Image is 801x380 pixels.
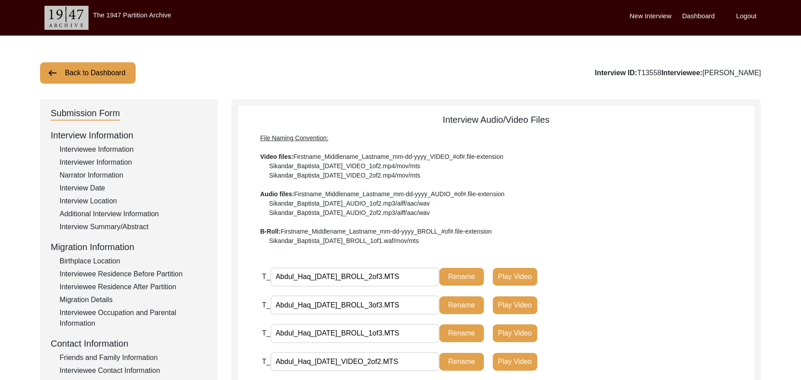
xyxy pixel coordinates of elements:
div: Interview Location [60,196,207,206]
div: Narrator Information [60,170,207,181]
label: The 1947 Partition Archive [93,11,171,19]
button: Play Video [493,353,537,371]
img: arrow-left.png [47,68,58,78]
b: B-Roll: [260,228,281,235]
span: T_ [262,329,270,337]
b: Interviewee: [661,69,702,77]
div: Birthplace Location [60,256,207,267]
img: header-logo.png [44,6,89,30]
div: Migration Information [51,240,207,254]
button: Play Video [493,324,537,342]
div: Interviewer Information [60,157,207,168]
button: Play Video [493,268,537,286]
div: Interviewee Contact Information [60,365,207,376]
div: Firstname_Middlename_Lastname_mm-dd-yyyy_VIDEO_#of#.file-extension Sikandar_Baptista_[DATE]_VIDEO... [260,133,732,246]
div: Interview Audio/Video Files [238,113,754,246]
button: Rename [439,324,484,342]
span: T_ [262,358,270,365]
label: New Interview [630,11,672,21]
button: Rename [439,353,484,371]
div: Interviewee Residence After Partition [60,282,207,292]
div: Interviewee Residence Before Partition [60,269,207,279]
div: Interview Date [60,183,207,194]
b: Video files: [260,153,293,160]
span: T_ [262,301,270,309]
div: Additional Interview Information [60,209,207,219]
div: Interview Information [51,129,207,142]
span: T_ [262,273,270,280]
b: Audio files: [260,190,294,198]
div: Migration Details [60,295,207,305]
label: Dashboard [682,11,715,21]
div: Friends and Family Information [60,352,207,363]
button: Rename [439,296,484,314]
div: Contact Information [51,337,207,350]
button: Back to Dashboard [40,62,136,84]
span: File Naming Convention: [260,134,328,141]
button: Play Video [493,296,537,314]
div: Interview Summary/Abstract [60,222,207,232]
b: Interview ID: [595,69,637,77]
div: Interviewee Occupation and Parental Information [60,307,207,329]
div: T13558 [PERSON_NAME] [595,68,761,78]
button: Rename [439,268,484,286]
div: Interviewee Information [60,144,207,155]
div: Submission Form [51,106,120,121]
label: Logout [736,11,757,21]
